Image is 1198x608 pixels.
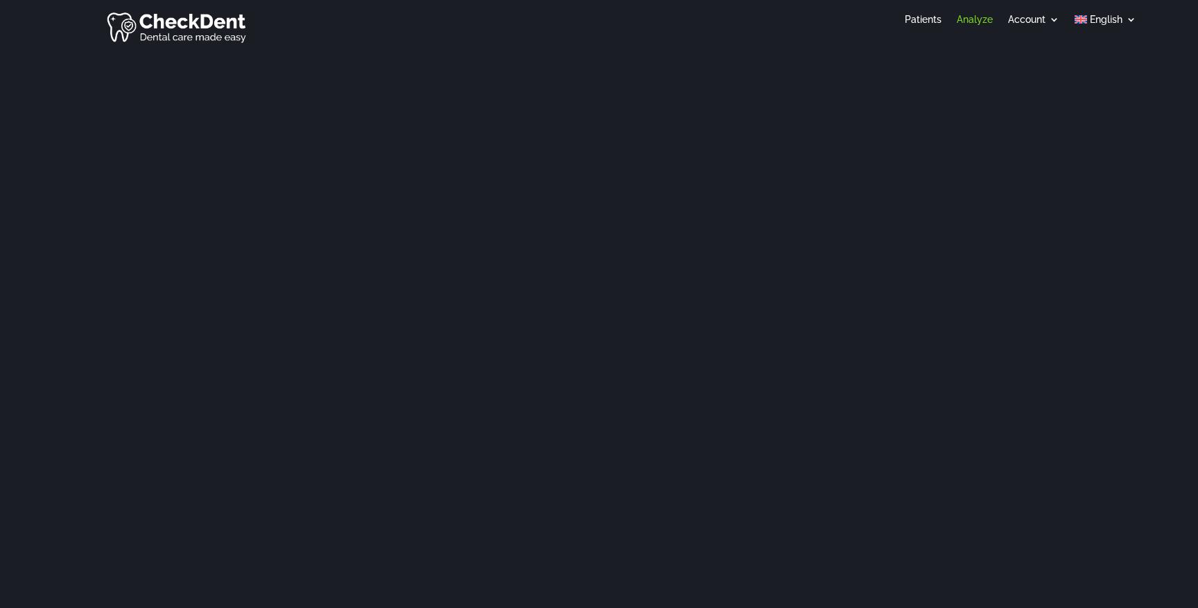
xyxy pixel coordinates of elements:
img: Checkdent Logo [107,9,249,44]
a: English [1075,15,1136,30]
a: Analyze [957,15,993,30]
a: Patients [905,15,941,30]
a: Account [1008,15,1059,30]
span: English [1090,15,1122,24]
